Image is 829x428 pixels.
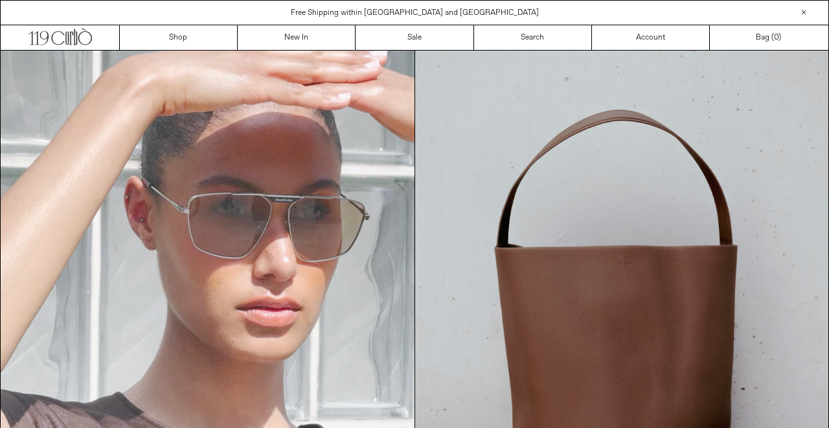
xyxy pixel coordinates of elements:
[710,25,828,50] a: Bag ()
[592,25,710,50] a: Account
[774,32,778,43] span: 0
[774,32,781,43] span: )
[291,8,539,18] a: Free Shipping within [GEOGRAPHIC_DATA] and [GEOGRAPHIC_DATA]
[356,25,473,50] a: Sale
[474,25,592,50] a: Search
[238,25,356,50] a: New In
[120,25,238,50] a: Shop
